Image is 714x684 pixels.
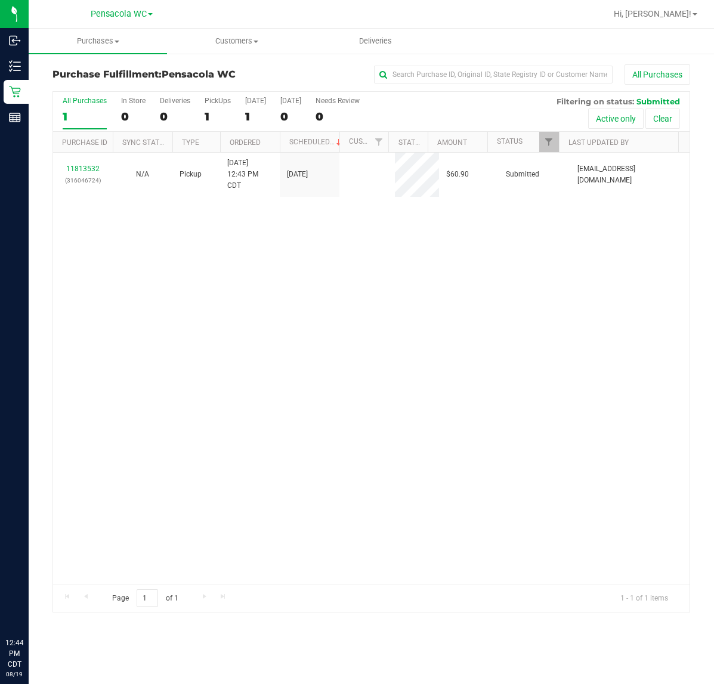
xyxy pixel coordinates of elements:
p: 12:44 PM CDT [5,637,23,670]
a: Filter [539,132,559,152]
div: 1 [63,110,107,123]
a: Deliveries [306,29,444,54]
div: 0 [121,110,146,123]
button: Active only [588,109,644,129]
a: Customers [167,29,305,54]
a: Filter [369,132,388,152]
span: [DATE] [287,169,308,180]
a: Ordered [230,138,261,147]
span: Submitted [506,169,539,180]
inline-svg: Retail [9,86,21,98]
p: 08/19 [5,670,23,679]
a: State Registry ID [398,138,461,147]
span: Filtering on status: [557,97,634,106]
iframe: Resource center [12,589,48,624]
div: 0 [160,110,190,123]
input: 1 [137,589,158,608]
button: N/A [136,169,149,180]
span: [DATE] 12:43 PM CDT [227,157,273,192]
button: Clear [645,109,680,129]
div: [DATE] [280,97,301,105]
span: Deliveries [343,36,408,47]
div: Needs Review [316,97,360,105]
span: Submitted [636,97,680,106]
a: Type [182,138,199,147]
span: Hi, [PERSON_NAME]! [614,9,691,18]
span: Page of 1 [102,589,188,608]
span: Purchases [29,36,167,47]
div: Deliveries [160,97,190,105]
span: Pensacola WC [162,69,236,80]
a: Last Updated By [568,138,629,147]
input: Search Purchase ID, Original ID, State Registry ID or Customer Name... [374,66,613,83]
div: 1 [205,110,231,123]
a: Purchases [29,29,167,54]
span: Pickup [180,169,202,180]
span: Customers [168,36,305,47]
p: (316046724) [60,175,106,186]
inline-svg: Inventory [9,60,21,72]
span: $60.90 [446,169,469,180]
div: 1 [245,110,266,123]
span: [EMAIL_ADDRESS][DOMAIN_NAME] [577,163,682,186]
a: 11813532 [66,165,100,173]
inline-svg: Reports [9,112,21,123]
h3: Purchase Fulfillment: [52,69,265,80]
a: Sync Status [122,138,168,147]
div: [DATE] [245,97,266,105]
button: All Purchases [625,64,690,85]
span: Not Applicable [136,170,149,178]
div: PickUps [205,97,231,105]
a: Amount [437,138,467,147]
a: Status [497,137,523,146]
a: Customer [349,137,386,146]
a: Scheduled [289,138,344,146]
span: 1 - 1 of 1 items [611,589,678,607]
div: All Purchases [63,97,107,105]
a: Purchase ID [62,138,107,147]
inline-svg: Inbound [9,35,21,47]
div: In Store [121,97,146,105]
span: Pensacola WC [91,9,147,19]
div: 0 [316,110,360,123]
div: 0 [280,110,301,123]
